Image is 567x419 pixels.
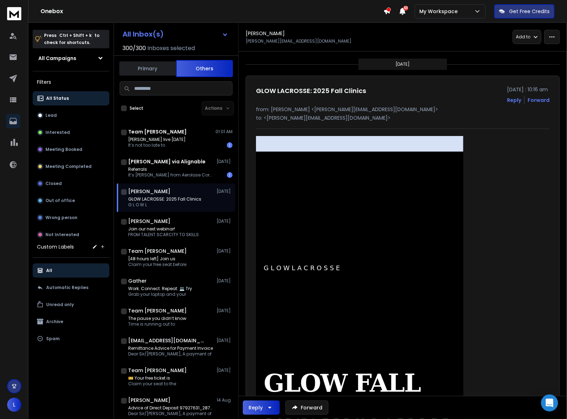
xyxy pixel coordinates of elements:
p: Not Interested [45,232,79,238]
p: [DATE] [217,218,233,224]
p: [48 hours left] Join us [128,256,186,262]
button: Automatic Replies [33,281,109,295]
p: [DATE] [217,338,233,343]
span: Ctrl + Shift + k [58,31,93,39]
p: Time is running out to [128,321,186,327]
p: All Status [46,96,69,101]
div: 1 [227,172,233,178]
p: Claim your seat to the [128,381,176,387]
button: Wrong person [33,211,109,225]
p: Work. Connect. Repeat. 💻 Try [128,286,192,292]
p: FROM TALENT SCARCITY TO SKILLS [128,232,199,238]
button: L [7,398,21,412]
button: Spam [33,332,109,346]
button: All Campaigns [33,51,109,65]
label: Select [130,105,143,111]
p: The pause you didn’t know [128,316,186,321]
button: Closed [33,176,109,191]
span: 300 / 300 [122,44,146,53]
p: Automatic Replies [46,285,88,290]
h1: Team [PERSON_NAME] [128,247,187,255]
h3: Inboxes selected [147,44,195,53]
p: [DATE] [217,308,233,314]
p: All [46,268,52,273]
div: Open Intercom Messenger [541,394,558,412]
p: Out of office [45,198,75,203]
h1: GLOW LACROSSE: 2025 Fall Clinics [256,86,366,96]
p: Get Free Credits [509,8,550,15]
p: Referrals [128,167,213,172]
p: Lead [45,113,57,118]
p: Unread only [46,302,74,308]
p: Advice of Direct Deposit 97927631_287347319.pdf [128,405,213,411]
button: All [33,263,109,278]
h1: [PERSON_NAME] [246,30,285,37]
p: Wrong person [45,215,77,221]
h1: [PERSON_NAME] via Alignable [128,158,206,165]
p: [DATE] [217,189,233,194]
p: Join our next webinar! [128,226,199,232]
p: Meeting Completed [45,164,92,169]
h1: [PERSON_NAME] [128,188,170,195]
p: [PERSON_NAME][EMAIL_ADDRESS][DOMAIN_NAME] [246,38,351,44]
p: Dear Sir/[PERSON_NAME], A payment of [128,351,213,357]
button: Out of office [33,194,109,208]
button: Unread only [33,298,109,312]
h1: All Campaigns [38,55,76,62]
button: Not Interested [33,228,109,242]
h3: Filters [33,77,109,87]
p: Archive [46,319,63,325]
button: Meeting Completed [33,159,109,174]
p: [DATE] [396,61,410,67]
p: [DATE] : 10:16 am [507,86,550,93]
button: Archive [33,315,109,329]
button: All Inbox(s) [117,27,234,41]
button: Reply [243,401,280,415]
h1: [PERSON_NAME] [128,397,170,404]
h1: All Inbox(s) [122,31,164,38]
h1: Team [PERSON_NAME] [128,307,187,314]
p: [DATE] [217,159,233,164]
h1: Team [PERSON_NAME] [128,128,187,135]
button: All Status [33,91,109,105]
p: Closed [45,181,62,186]
button: Interested [33,125,109,140]
p: My Workspace [419,8,460,15]
p: 🎫 Your free ticket is [128,375,176,381]
h1: Team [PERSON_NAME] [128,367,187,374]
button: Primary [119,61,176,76]
div: Reply [249,404,263,411]
p: Claim your free seat before [128,262,186,267]
button: Reply [507,97,521,104]
p: Grab your laptop and your [128,292,192,297]
img: logo [7,7,21,20]
button: Lead [33,108,109,123]
h1: Onebox [40,7,383,16]
p: Add to [516,34,530,40]
button: Forward [285,401,328,415]
p: G L O W L A C R O S S E [264,265,361,271]
p: Interested [45,130,70,135]
h1: Gather [128,277,147,284]
p: Press to check for shortcuts. [44,32,99,46]
p: [DATE] [217,368,233,373]
h1: [PERSON_NAME] [128,218,170,225]
span: 50 [403,6,408,11]
h3: Custom Labels [37,243,74,250]
p: [PERSON_NAME] live [DATE] [128,137,186,142]
p: [DATE] [217,248,233,254]
button: Meeting Booked [33,142,109,157]
p: It’s [PERSON_NAME] from Aerolase Corporation [128,172,213,178]
p: Remittance Advice for Payment Invoice [128,345,213,351]
div: 1 [227,142,233,148]
p: Dear Sir/[PERSON_NAME], A payment of [128,411,213,417]
button: Others [176,60,233,77]
p: [DATE] [217,278,233,284]
p: to: <[PERSON_NAME][EMAIL_ADDRESS][DOMAIN_NAME]> [256,114,550,121]
p: from: [PERSON_NAME] <[PERSON_NAME][EMAIL_ADDRESS][DOMAIN_NAME]> [256,106,550,113]
p: Meeting Booked [45,147,82,152]
button: Get Free Credits [494,4,555,18]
